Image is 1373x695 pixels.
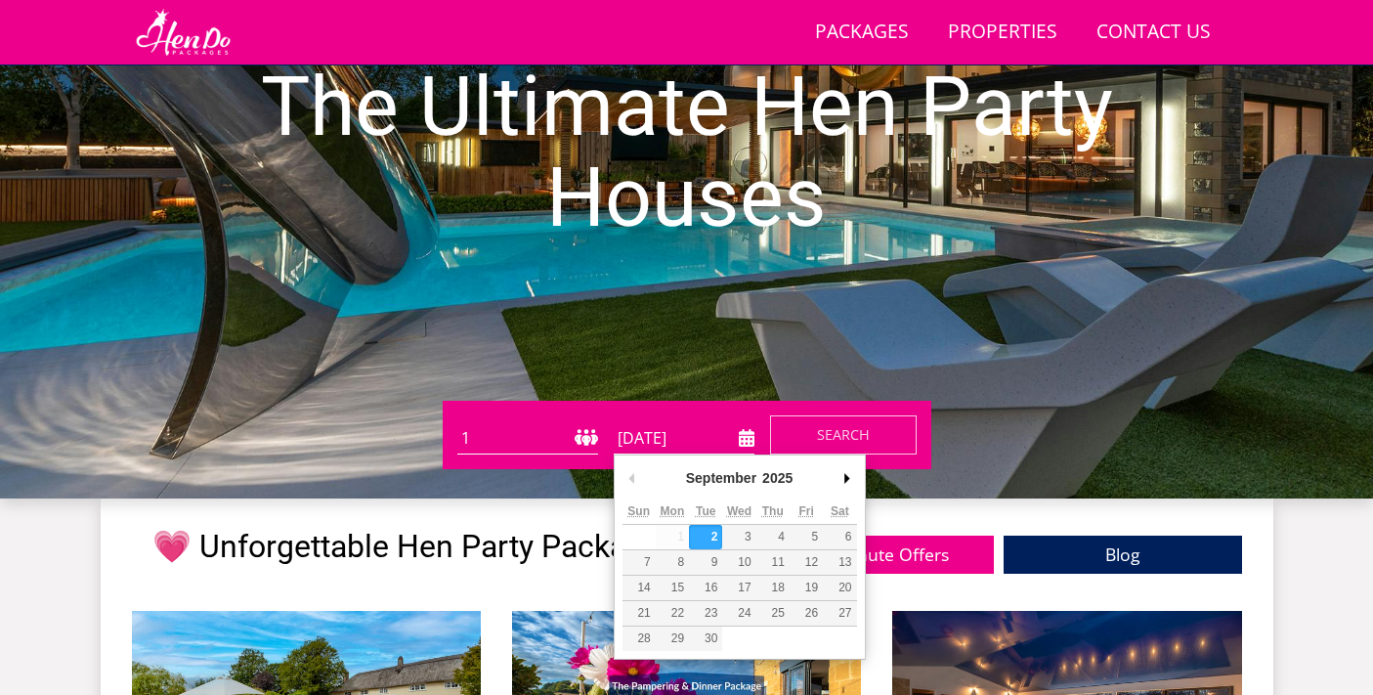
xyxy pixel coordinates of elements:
h1: 💗 Unforgettable Hen Party Packages 💗 [152,530,724,564]
button: 21 [622,601,656,626]
abbr: Sunday [627,504,650,518]
button: 28 [622,627,656,651]
span: Search [817,425,870,444]
button: 11 [756,550,790,575]
div: September [683,463,759,493]
input: Arrival Date [614,422,754,455]
button: 10 [722,550,755,575]
button: 13 [823,550,856,575]
button: 29 [656,627,689,651]
button: 16 [689,576,722,600]
a: Blog [1004,536,1242,574]
abbr: Monday [661,504,685,518]
button: 17 [722,576,755,600]
abbr: Tuesday [696,504,715,518]
button: 27 [823,601,856,626]
button: 22 [656,601,689,626]
a: Last Minute Offers [755,536,994,574]
button: 19 [790,576,823,600]
button: Search [770,415,917,455]
img: Hen Do Packages [132,8,235,57]
button: 2 [689,525,722,549]
button: 14 [622,576,656,600]
button: 9 [689,550,722,575]
button: 26 [790,601,823,626]
abbr: Wednesday [727,504,751,518]
button: 25 [756,601,790,626]
abbr: Saturday [831,504,849,518]
button: 3 [722,525,755,549]
button: 7 [622,550,656,575]
button: 15 [656,576,689,600]
button: 12 [790,550,823,575]
abbr: Friday [798,504,813,518]
button: Next Month [837,463,857,493]
h1: The Ultimate Hen Party Houses [206,23,1168,282]
button: 30 [689,627,722,651]
button: Previous Month [622,463,642,493]
button: 24 [722,601,755,626]
button: 18 [756,576,790,600]
button: 8 [656,550,689,575]
button: 23 [689,601,722,626]
a: Properties [940,11,1065,55]
abbr: Thursday [762,504,784,518]
button: 20 [823,576,856,600]
a: Packages [807,11,917,55]
button: 5 [790,525,823,549]
button: 6 [823,525,856,549]
div: 2025 [759,463,795,493]
a: Contact Us [1089,11,1219,55]
button: 4 [756,525,790,549]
